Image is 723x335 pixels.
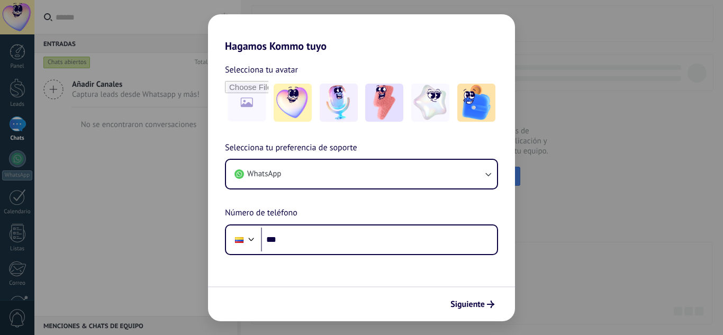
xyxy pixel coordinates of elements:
[365,84,403,122] img: -3.jpeg
[247,169,281,179] span: WhatsApp
[274,84,312,122] img: -1.jpeg
[208,14,515,52] h2: Hagamos Kommo tuyo
[457,84,495,122] img: -5.jpeg
[411,84,449,122] img: -4.jpeg
[225,63,298,77] span: Selecciona tu avatar
[226,160,497,188] button: WhatsApp
[225,141,357,155] span: Selecciona tu preferencia de soporte
[446,295,499,313] button: Siguiente
[450,301,485,308] span: Siguiente
[229,229,249,251] div: Colombia: + 57
[320,84,358,122] img: -2.jpeg
[225,206,297,220] span: Número de teléfono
